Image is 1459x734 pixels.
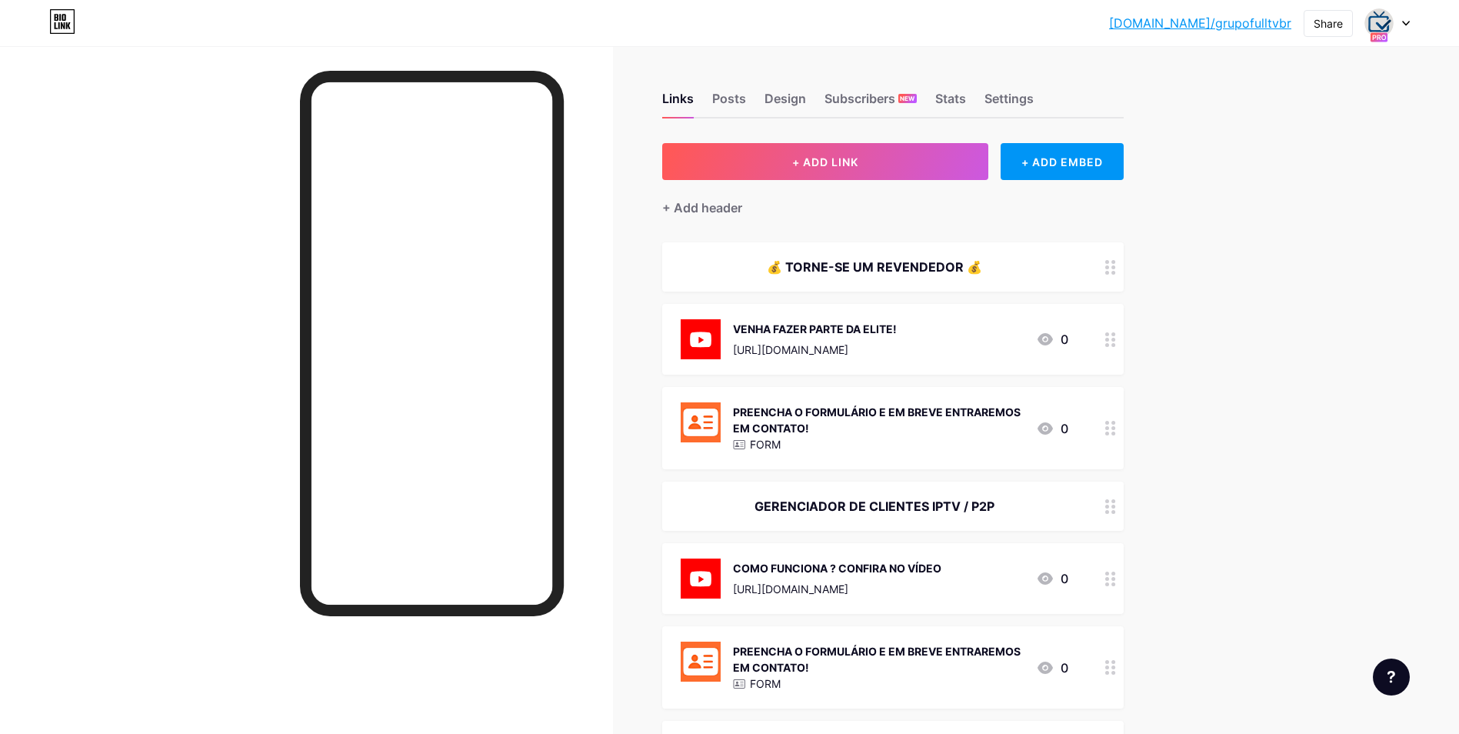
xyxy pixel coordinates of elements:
[750,436,781,452] p: FORM
[1036,569,1068,588] div: 0
[681,258,1068,276] div: 💰 TORNE-SE UM REVENDEDOR 💰
[681,642,721,682] img: PREENCHA O FORMULÁRIO E EM BREVE ENTRAREMOS EM CONTATO!
[750,676,781,692] p: FORM
[1036,419,1068,438] div: 0
[733,321,897,337] div: VENHA FAZER PARTE DA ELITE!
[764,89,806,117] div: Design
[1036,659,1068,677] div: 0
[824,89,917,117] div: Subscribers
[681,559,721,599] img: COMO FUNCIONA ? CONFIRA NO VÍDEO
[662,89,694,117] div: Links
[681,319,721,359] img: VENHA FAZER PARTE DA ELITE!
[792,155,858,168] span: + ADD LINK
[984,89,1034,117] div: Settings
[681,497,1068,515] div: GERENCIADOR DE CLIENTES IPTV / P2P
[662,199,742,217] div: + Add header
[733,342,897,358] div: [URL][DOMAIN_NAME]
[1036,330,1068,349] div: 0
[733,643,1024,676] div: PREENCHA O FORMULÁRIO E EM BREVE ENTRAREMOS EM CONTATO!
[662,143,989,180] button: + ADD LINK
[733,581,941,597] div: [URL][DOMAIN_NAME]
[1109,14,1291,32] a: [DOMAIN_NAME]/grupofulltvbr
[935,89,966,117] div: Stats
[681,402,721,442] img: PREENCHA O FORMULÁRIO E EM BREVE ENTRAREMOS EM CONTATO!
[1001,143,1123,180] div: + ADD EMBED
[900,94,914,103] span: NEW
[1314,15,1343,32] div: Share
[733,560,941,576] div: COMO FUNCIONA ? CONFIRA NO VÍDEO
[1364,8,1394,38] img: grupofulltvbr
[733,404,1024,436] div: PREENCHA O FORMULÁRIO E EM BREVE ENTRAREMOS EM CONTATO!
[712,89,746,117] div: Posts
